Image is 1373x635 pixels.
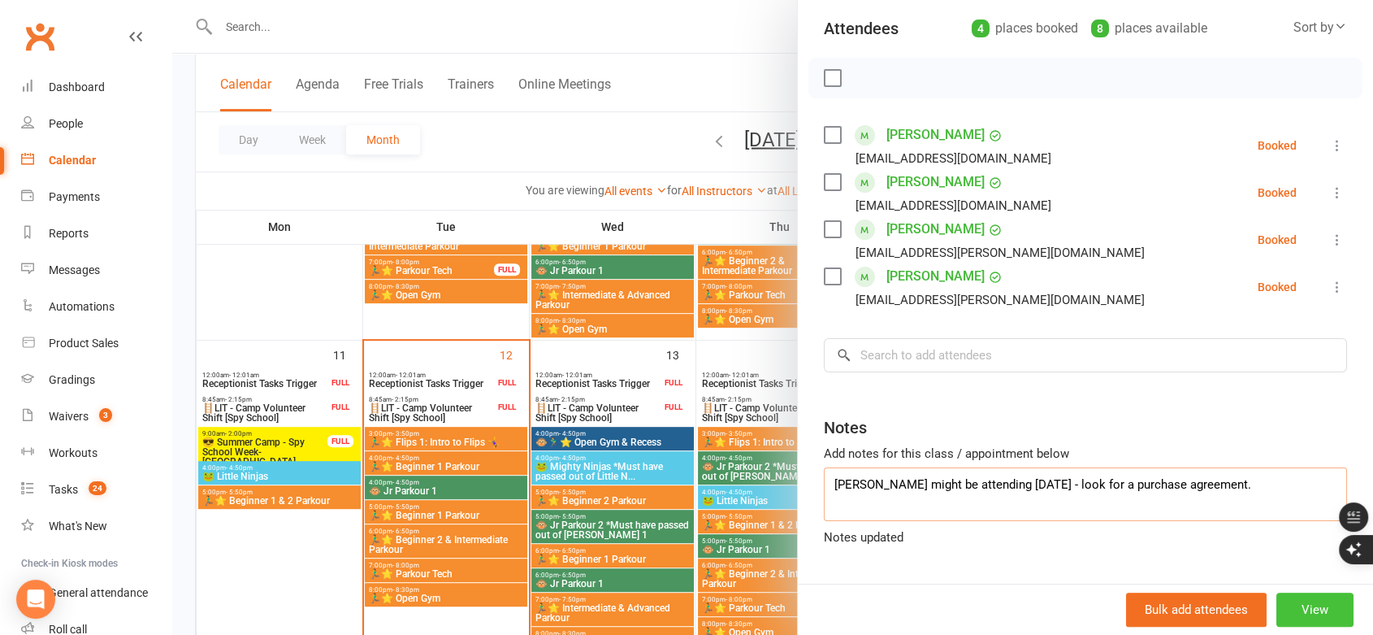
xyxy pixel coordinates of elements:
[21,289,171,325] a: Automations
[1258,234,1297,246] div: Booked
[886,122,985,148] a: [PERSON_NAME]
[49,227,89,240] div: Reports
[21,472,171,508] a: Tasks 24
[21,508,171,545] a: What's New
[1126,593,1267,627] button: Bulk add attendees
[1091,20,1109,37] div: 8
[824,338,1347,372] input: Search to add attendees
[21,215,171,252] a: Reports
[1258,140,1297,151] div: Booked
[855,195,1051,216] div: [EMAIL_ADDRESS][DOMAIN_NAME]
[824,444,1347,463] div: Add notes for this class / appointment below
[824,17,899,40] div: Attendees
[49,586,148,599] div: General attendance
[19,16,60,57] a: Clubworx
[855,148,1051,169] div: [EMAIL_ADDRESS][DOMAIN_NAME]
[21,69,171,106] a: Dashboard
[1258,187,1297,198] div: Booked
[49,300,115,313] div: Automations
[49,80,105,94] div: Dashboard
[824,528,1347,547] div: Notes updated
[99,408,112,422] span: 3
[49,520,107,533] div: What's New
[21,252,171,289] a: Messages
[1258,281,1297,293] div: Booked
[886,216,985,242] a: [PERSON_NAME]
[855,289,1145,311] div: [EMAIL_ADDRESS][PERSON_NAME][DOMAIN_NAME]
[855,242,1145,263] div: [EMAIL_ADDRESS][PERSON_NAME][DOMAIN_NAME]
[49,337,119,350] div: Product Sales
[972,17,1078,40] div: places booked
[49,154,96,167] div: Calendar
[49,410,89,423] div: Waivers
[49,373,95,386] div: Gradings
[21,106,171,142] a: People
[21,325,171,362] a: Product Sales
[1293,17,1347,38] div: Sort by
[21,575,171,611] a: General attendance kiosk mode
[21,435,171,472] a: Workouts
[16,580,55,619] div: Open Intercom Messenger
[1276,593,1354,627] button: View
[824,416,867,439] div: Notes
[886,169,985,195] a: [PERSON_NAME]
[49,483,78,496] div: Tasks
[49,190,100,203] div: Payments
[972,20,990,37] div: 4
[886,263,985,289] a: [PERSON_NAME]
[21,179,171,215] a: Payments
[21,362,171,398] a: Gradings
[49,117,83,130] div: People
[21,142,171,179] a: Calendar
[1091,17,1207,40] div: places available
[49,446,97,459] div: Workouts
[89,481,106,495] span: 24
[21,398,171,435] a: Waivers 3
[49,263,100,276] div: Messages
